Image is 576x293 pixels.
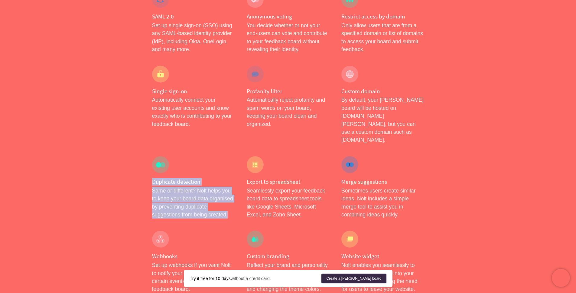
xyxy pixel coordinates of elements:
[247,96,329,128] p: Automatically reject profanity and spam words on your board, keeping your board clean and organized.
[247,87,329,95] h4: Profanity filter
[341,178,424,186] h4: Merge suggestions
[341,13,424,20] h4: Restrict access by domain
[152,252,235,260] h4: Webhooks
[341,87,424,95] h4: Custom domain
[190,276,231,281] strong: Try it free for 10 days
[152,13,235,20] h4: SAML 2.0
[341,187,424,219] p: Sometimes users create similar ideas. Nolt includes a simple merge tool to assist you in combinin...
[341,96,424,144] p: By default, your [PERSON_NAME] board will be hosted on [DOMAIN_NAME][PERSON_NAME], but you can us...
[247,21,329,54] p: You decide whether or not your end-users can vote and contribute to your feedback board without r...
[152,178,235,186] h4: Duplicate detection
[341,252,424,260] h4: Website widget
[152,21,235,54] p: Set up single sign-on (SSO) using any SAML-based identity provider (IdP), including Okta, OneLogi...
[247,178,329,186] h4: Export to spreadsheet
[190,275,322,281] div: without a credit card
[247,187,329,219] p: Seamlessly export your feedback board data to spreadsheet tools like Google Sheets, Microsoft Exc...
[152,96,235,128] p: Automatically connect your existing user accounts and know exactly who is contributing to your fe...
[247,13,329,20] h4: Anonymous voting
[152,87,235,95] h4: Single sign-on
[321,274,386,283] a: Create a [PERSON_NAME] board
[552,269,570,287] iframe: Chatra live chat
[152,187,235,219] p: Same or different? Nolt helps you to keep your board data organised by preventing duplicate sugge...
[341,21,424,54] p: Only allow users that are from a specified domain or list of domains to access your board and sub...
[247,252,329,260] h4: Custom branding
